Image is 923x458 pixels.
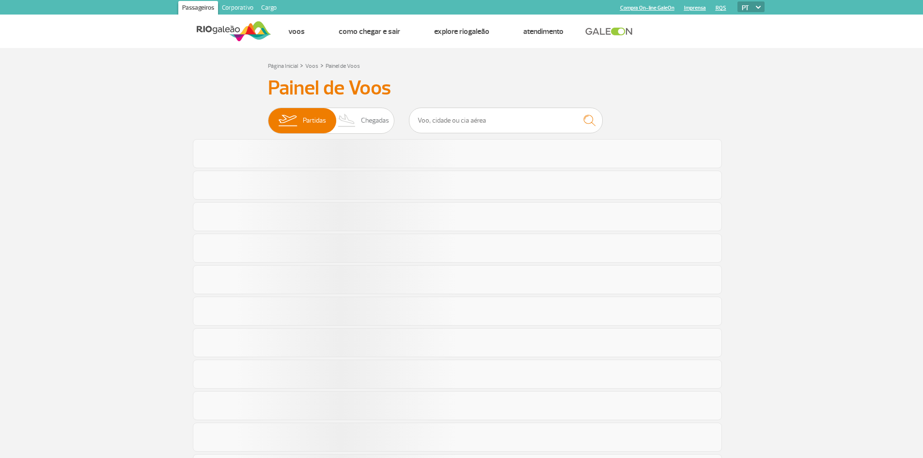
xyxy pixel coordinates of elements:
a: Atendimento [523,27,563,36]
a: RQS [716,5,726,11]
img: slider-desembarque [333,108,361,133]
a: > [320,60,324,71]
a: Passageiros [178,1,218,16]
input: Voo, cidade ou cia aérea [409,108,603,133]
a: Voos [305,63,318,70]
a: Página Inicial [268,63,298,70]
h3: Painel de Voos [268,76,656,100]
img: slider-embarque [272,108,303,133]
span: Chegadas [361,108,389,133]
a: Como chegar e sair [339,27,400,36]
a: Explore RIOgaleão [434,27,489,36]
a: Painel de Voos [326,63,360,70]
a: Cargo [257,1,281,16]
a: > [300,60,303,71]
a: Imprensa [684,5,706,11]
a: Compra On-line GaleOn [620,5,674,11]
span: Partidas [303,108,326,133]
a: Voos [288,27,305,36]
a: Corporativo [218,1,257,16]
